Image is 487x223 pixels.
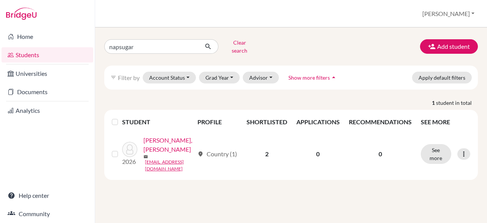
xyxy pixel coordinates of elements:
[243,72,279,83] button: Advisor
[344,113,416,131] th: RECOMMENDATIONS
[2,29,93,44] a: Home
[122,142,137,157] img: Szabó, Blanka Napsugár
[432,99,436,107] strong: 1
[2,103,93,118] a: Analytics
[242,113,292,131] th: SHORTLISTED
[288,74,330,81] span: Show more filters
[2,188,93,203] a: Help center
[110,74,116,80] i: filter_list
[421,144,451,164] button: See more
[197,151,204,157] span: location_on
[282,72,344,83] button: Show more filtersarrow_drop_up
[145,159,194,172] a: [EMAIL_ADDRESS][DOMAIN_NAME]
[292,113,344,131] th: APPLICATIONS
[218,37,261,56] button: Clear search
[412,72,472,83] button: Apply default filters
[122,157,137,166] p: 2026
[2,66,93,81] a: Universities
[2,47,93,63] a: Students
[143,154,148,159] span: mail
[193,113,242,131] th: PROFILE
[330,74,337,81] i: arrow_drop_up
[2,84,93,99] a: Documents
[6,8,37,20] img: Bridge-U
[420,39,478,54] button: Add student
[143,136,194,154] a: [PERSON_NAME], [PERSON_NAME]
[122,113,193,131] th: STUDENT
[242,131,292,177] td: 2
[197,149,237,159] div: Country (1)
[118,74,140,81] span: Filter by
[2,206,93,221] a: Community
[419,6,478,21] button: [PERSON_NAME]
[292,131,344,177] td: 0
[436,99,478,107] span: student in total
[143,72,196,83] button: Account Status
[199,72,240,83] button: Grad Year
[416,113,475,131] th: SEE MORE
[104,39,199,54] input: Find student by name...
[349,149,412,159] p: 0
